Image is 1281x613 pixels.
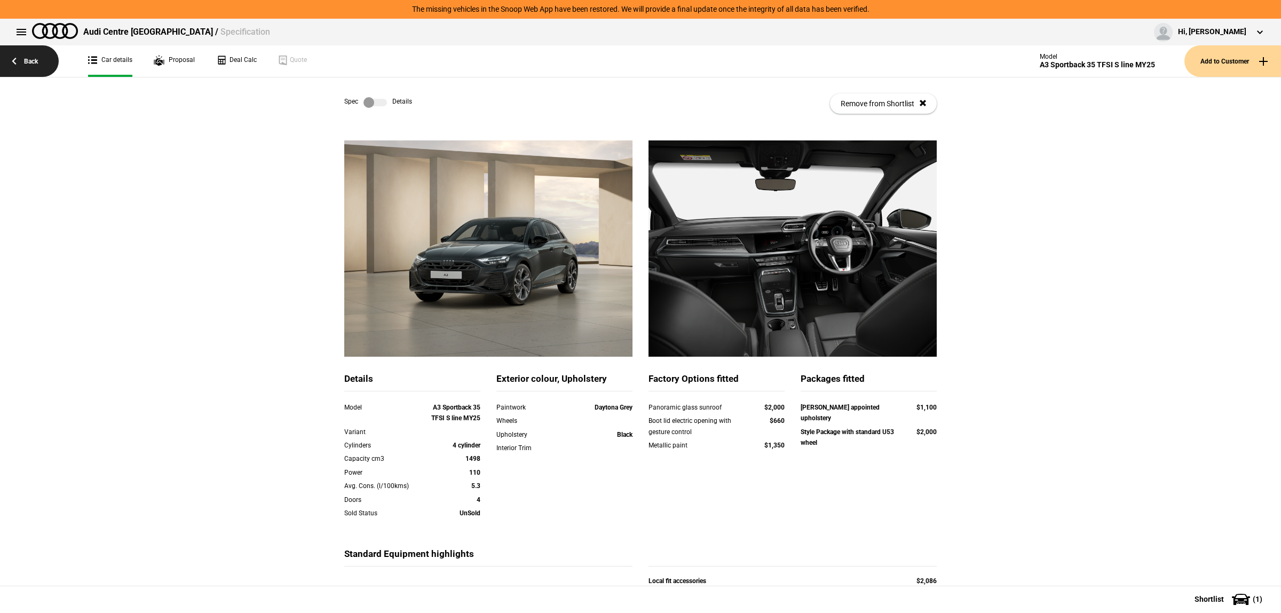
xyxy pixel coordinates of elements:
strong: $660 [770,417,785,425]
strong: $1,350 [764,442,785,449]
span: Shortlist [1195,595,1224,603]
div: Avg. Cons. (l/100kms) [344,481,426,491]
strong: Style Package with standard U53 wheel [801,428,894,446]
div: A3 Sportback 35 TFSI S line MY25 [1040,60,1155,69]
strong: $2,000 [764,404,785,411]
strong: $1,100 [916,404,937,411]
div: Metallic paint [649,440,744,451]
strong: A3 Sportback 35 TFSI S line MY25 [431,404,480,422]
strong: $2,000 [916,428,937,436]
div: Model [1040,53,1155,60]
div: Power [344,467,426,478]
div: Cylinders [344,440,426,451]
div: Sold Status [344,508,426,518]
button: Add to Customer [1184,45,1281,77]
a: Proposal [154,45,195,77]
strong: Black [617,431,632,438]
strong: 1498 [465,455,480,462]
div: Audi Centre [GEOGRAPHIC_DATA] / [83,26,270,38]
button: Shortlist(1) [1179,586,1281,612]
strong: 5.3 [471,482,480,490]
div: Details [344,373,480,391]
div: Model [344,402,426,413]
strong: 4 [477,496,480,504]
strong: UnSold [460,509,480,517]
div: Hi, [PERSON_NAME] [1178,27,1246,37]
span: Specification [220,27,270,37]
strong: [PERSON_NAME] appointed upholstery [801,404,880,422]
strong: $2,086 [916,577,937,585]
a: Car details [88,45,132,77]
button: Remove from Shortlist [830,93,937,114]
div: Panoramic glass sunroof [649,402,744,413]
strong: Daytona Grey [595,404,632,411]
div: Variant [344,427,426,437]
div: Boot lid electric opening with gesture control [649,415,744,437]
div: Interior Trim [496,443,551,453]
a: Deal Calc [216,45,257,77]
strong: Local fit accessories [649,577,706,585]
div: Standard Equipment highlights [344,548,632,567]
strong: 4 cylinder [453,442,480,449]
div: Packages fitted [801,373,937,391]
div: Upholstery [496,429,551,440]
div: Doors [344,494,426,505]
strong: 110 [469,469,480,476]
div: Spec Details [344,97,412,108]
img: audi.png [32,23,78,39]
div: Capacity cm3 [344,453,426,464]
div: Factory Options fitted [649,373,785,391]
div: Wheels [496,415,551,426]
span: ( 1 ) [1253,595,1262,603]
div: Paintwork [496,402,551,413]
div: Exterior colour, Upholstery [496,373,632,391]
